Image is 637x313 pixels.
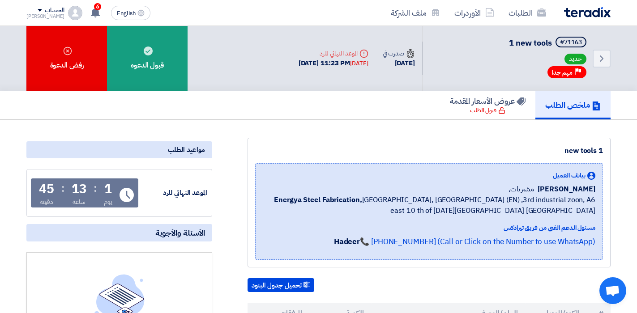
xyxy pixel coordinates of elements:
[299,58,368,68] div: [DATE] 11:23 PM
[360,236,595,247] a: 📞 [PHONE_NUMBER] (Call or Click on the Number to use WhatsApp)
[509,37,588,49] h5: 1 new tools
[155,228,205,238] span: الأسئلة والأجوبة
[104,197,112,207] div: يوم
[599,277,626,304] a: Open chat
[560,39,582,46] div: #71163
[564,54,586,64] span: جديد
[72,183,87,195] div: 13
[68,6,82,20] img: profile_test.png
[94,3,101,10] span: 6
[26,26,107,91] div: رفض الدعوة
[334,236,360,247] strong: Hadeer
[384,2,447,23] a: ملف الشركة
[447,2,501,23] a: الأوردرات
[383,58,415,68] div: [DATE]
[263,223,595,233] div: مسئول الدعم الفني من فريق تيرادكس
[509,184,534,195] span: مشتريات,
[94,180,97,196] div: :
[255,145,603,156] div: 1 new tools
[107,26,188,91] div: قبول الدعوه
[545,100,601,110] h5: ملخص الطلب
[538,184,595,195] span: [PERSON_NAME]
[45,7,64,14] div: الحساب
[104,183,112,195] div: 1
[40,197,54,207] div: دقيقة
[111,6,150,20] button: English
[140,188,207,198] div: الموعد النهائي للرد
[350,59,368,68] div: [DATE]
[535,91,611,119] a: ملخص الطلب
[299,49,368,58] div: الموعد النهائي للرد
[440,91,535,119] a: عروض الأسعار المقدمة قبول الطلب
[552,68,573,77] span: مهم جدا
[501,2,553,23] a: الطلبات
[73,197,86,207] div: ساعة
[470,106,505,115] div: قبول الطلب
[383,49,415,58] div: صدرت في
[553,171,586,180] span: بيانات العميل
[39,183,54,195] div: 45
[26,141,212,158] div: مواعيد الطلب
[509,37,552,49] span: 1 new tools
[274,195,362,205] b: Energya Steel Fabrication,
[564,7,611,17] img: Teradix logo
[450,96,526,106] h5: عروض الأسعار المقدمة
[248,278,314,292] button: تحميل جدول البنود
[61,180,64,196] div: :
[26,14,64,19] div: [PERSON_NAME]
[117,10,136,17] span: English
[263,195,595,216] span: [GEOGRAPHIC_DATA], [GEOGRAPHIC_DATA] (EN) ,3rd industrial zoon, A6 east 10 th of [DATE][GEOGRAPHI...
